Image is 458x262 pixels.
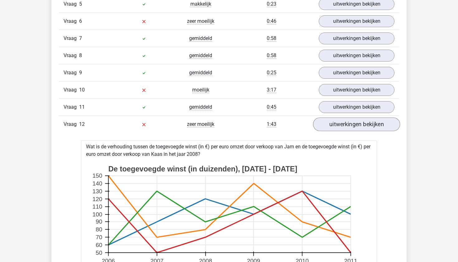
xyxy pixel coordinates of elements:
span: moeilijk [192,87,209,93]
text: De toegevoegde winst (in duizenden), [DATE] - [DATE] [108,165,297,173]
span: gemiddeld [189,70,212,76]
span: 0:58 [267,52,276,59]
span: 0:58 [267,35,276,42]
span: Vraag [64,52,79,59]
text: 140 [93,180,103,187]
span: 3:17 [267,87,276,93]
text: 130 [93,188,103,195]
span: 0:45 [267,104,276,110]
text: 90 [96,218,102,225]
text: 120 [93,196,103,202]
span: Vraag [64,69,79,77]
span: makkelijk [190,1,211,7]
span: Vraag [64,121,79,128]
span: 9 [79,70,82,76]
a: uitwerkingen bekijken [319,32,394,44]
span: 5 [79,1,82,7]
span: Vraag [64,103,79,111]
text: 100 [93,211,103,218]
span: 6 [79,18,82,24]
text: 50 [96,249,102,256]
span: gemiddeld [189,35,212,42]
a: uitwerkingen bekijken [319,15,394,27]
text: 110 [93,203,103,210]
span: zeer moeilijk [187,121,214,127]
span: gemiddeld [189,52,212,59]
span: Vraag [64,35,79,42]
a: uitwerkingen bekijken [319,67,394,79]
a: uitwerkingen bekijken [319,84,394,96]
span: Vraag [64,0,79,8]
span: 10 [79,87,85,93]
text: 70 [96,234,102,240]
span: 8 [79,52,82,58]
a: uitwerkingen bekijken [319,101,394,113]
span: gemiddeld [189,104,212,110]
span: Vraag [64,17,79,25]
text: 150 [93,172,103,179]
text: 60 [96,242,102,248]
span: 1:43 [267,121,276,127]
text: 80 [96,226,102,233]
span: 0:25 [267,70,276,76]
span: 11 [79,104,85,110]
span: 0:46 [267,18,276,24]
a: uitwerkingen bekijken [319,50,394,62]
span: 12 [79,121,85,127]
span: zeer moeilijk [187,18,214,24]
a: uitwerkingen bekijken [313,117,400,131]
span: 7 [79,35,82,41]
span: Vraag [64,86,79,94]
span: 0:23 [267,1,276,7]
